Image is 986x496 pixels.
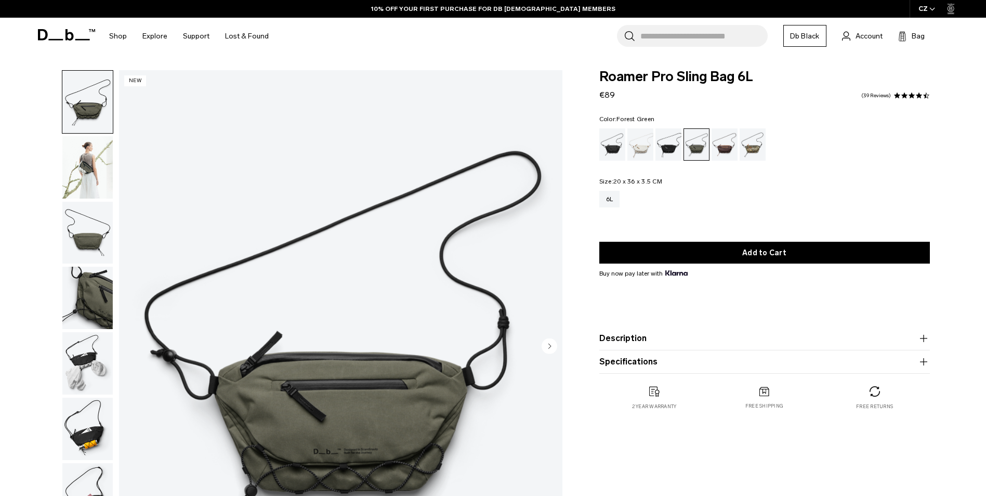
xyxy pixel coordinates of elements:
[616,115,654,123] span: Forest Green
[599,191,620,207] a: 6L
[62,71,113,133] img: Roamer Pro Sling Bag 6L Forest Green
[142,18,167,55] a: Explore
[683,128,709,161] a: Forest Green
[62,70,113,134] button: Roamer Pro Sling Bag 6L Forest Green
[856,403,893,410] p: Free returns
[842,30,883,42] a: Account
[599,269,688,278] span: Buy now pay later with
[124,75,147,86] p: New
[62,266,113,330] button: Roamer Pro Sling Bag 6L Forest Green
[62,267,113,329] img: Roamer Pro Sling Bag 6L Forest Green
[745,402,783,410] p: Free shipping
[783,25,826,47] a: Db Black
[599,70,930,84] span: Roamer Pro Sling Bag 6L
[655,128,681,161] a: Charcoal Grey
[740,128,766,161] a: Db x Beyond Medals
[183,18,209,55] a: Support
[912,31,925,42] span: Bag
[62,136,113,199] img: Roamer Pro Sling Bag 6L Forest Green
[599,356,930,368] button: Specifications
[599,90,615,100] span: €89
[62,332,113,395] img: Roamer Pro Sling Bag 6L Forest Green
[62,397,113,461] button: Roamer Pro Sling Bag 6L Forest Green
[665,270,688,276] img: {"height" => 20, "alt" => "Klarna"}
[599,116,655,122] legend: Color:
[861,93,891,98] a: 39 reviews
[109,18,127,55] a: Shop
[599,242,930,264] button: Add to Cart
[371,4,615,14] a: 10% OFF YOUR FIRST PURCHASE FOR DB [DEMOGRAPHIC_DATA] MEMBERS
[599,332,930,345] button: Description
[225,18,269,55] a: Lost & Found
[599,128,625,161] a: Black Out
[101,18,277,55] nav: Main Navigation
[599,178,662,185] legend: Size:
[898,30,925,42] button: Bag
[856,31,883,42] span: Account
[62,398,113,460] img: Roamer Pro Sling Bag 6L Forest Green
[712,128,738,161] a: Homegrown with Lu
[542,338,557,356] button: Next slide
[62,201,113,265] button: Roamer Pro Sling Bag 6L Forest Green
[632,403,677,410] p: 2 year warranty
[627,128,653,161] a: Oatmilk
[613,178,662,185] span: 20 x 36 x 3.5 CM
[62,202,113,264] img: Roamer Pro Sling Bag 6L Forest Green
